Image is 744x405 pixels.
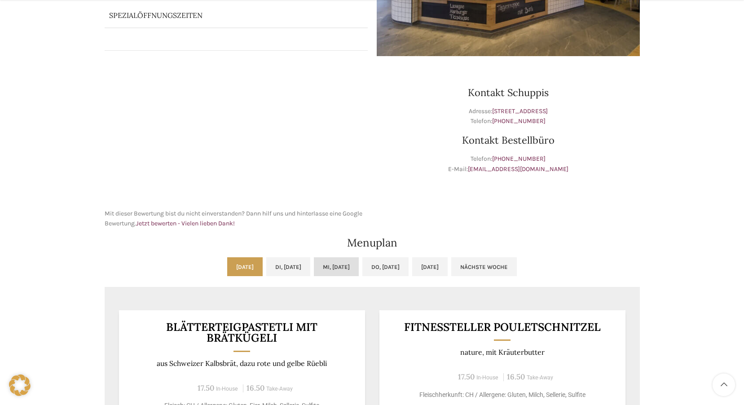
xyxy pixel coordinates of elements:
a: [PHONE_NUMBER] [492,117,546,125]
span: 16.50 [247,383,264,393]
a: Nächste Woche [451,257,517,276]
p: Spezialöffnungszeiten [109,10,320,20]
a: Di, [DATE] [266,257,310,276]
span: 17.50 [458,372,475,382]
p: aus Schweizer Kalbsbrät, dazu rote und gelbe Rüebli [130,359,354,368]
h3: Kontakt Bestellbüro [377,135,640,145]
h3: Blätterteigpastetli mit Brätkügeli [130,321,354,343]
span: Take-Away [266,386,293,392]
p: Fleischherkunft: CH / Allergene: Gluten, Milch, Sellerie, Sulfite [390,390,614,400]
p: Telefon: E-Mail: [377,154,640,174]
span: 16.50 [507,372,525,382]
a: Jetzt bewerten - Vielen lieben Dank! [136,220,235,227]
a: [PHONE_NUMBER] [492,155,546,163]
a: Scroll to top button [713,374,735,396]
a: Mi, [DATE] [314,257,359,276]
h3: Fitnessteller Pouletschnitzel [390,321,614,333]
a: [DATE] [412,257,448,276]
span: In-House [476,374,498,381]
a: [EMAIL_ADDRESS][DOMAIN_NAME] [468,165,568,173]
p: Mit dieser Bewertung bist du nicht einverstanden? Dann hilf uns und hinterlasse eine Google Bewer... [105,209,368,229]
a: [DATE] [227,257,263,276]
h2: Menuplan [105,238,640,248]
span: In-House [216,386,238,392]
span: Take-Away [527,374,553,381]
a: Do, [DATE] [362,257,409,276]
iframe: schwyter schuppis [105,65,368,200]
a: [STREET_ADDRESS] [492,107,548,115]
h3: Kontakt Schuppis [377,88,640,97]
p: Adresse: Telefon: [377,106,640,127]
span: 17.50 [198,383,214,393]
p: nature, mit Kräuterbutter [390,348,614,357]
